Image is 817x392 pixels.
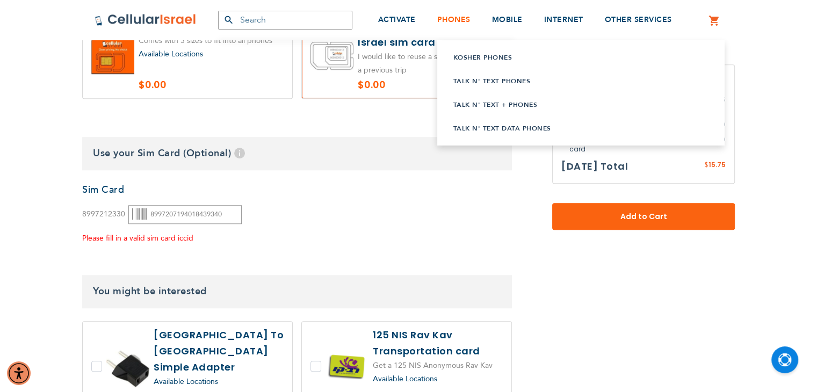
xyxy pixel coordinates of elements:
span: MOBILE [492,14,523,25]
span: 15.75 [708,160,726,169]
span: $ [704,161,708,170]
img: Cellular Israel Logo [95,13,197,26]
a: Available Locations [154,376,218,387]
div: Accessibility Menu [7,361,31,385]
h3: [DATE] Total [561,158,628,175]
a: Talk n' Text Data Phones [453,123,682,134]
input: Search [218,11,352,30]
a: Talk n' Text Phones [453,76,682,86]
a: Talk n' Text + Phones [453,99,682,110]
span: OTHER SERVICES [605,14,672,25]
span: 8997212330 [82,209,125,219]
a: Sim Card [82,183,124,197]
span: INTERNET [544,14,583,25]
input: Please enter 9-10 digits or 17-20 digits. [128,205,242,224]
a: Available Locations [373,374,437,384]
span: You might be interested [93,285,207,298]
span: Help [234,148,245,158]
a: Available Locations [139,49,203,59]
a: Kosher Phones [453,52,682,63]
div: Please fill in a valid sim card iccid [82,232,242,245]
span: ACTIVATE [378,14,416,25]
h3: Use your Sim Card (Optional) [82,137,512,170]
span: Add to Cart [588,211,699,222]
button: Add to Cart [552,203,735,230]
span: PHONES [437,14,471,25]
